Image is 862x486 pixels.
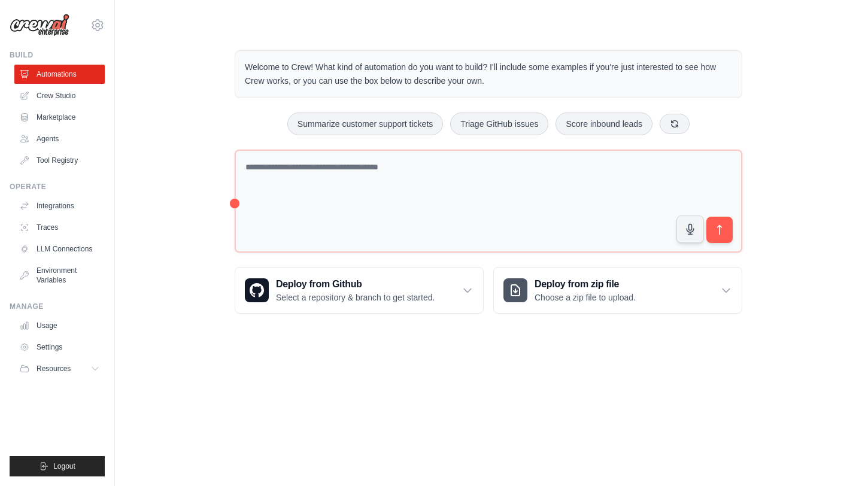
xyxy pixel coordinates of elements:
a: Marketplace [14,108,105,127]
p: Choose a zip file to upload. [535,291,636,303]
a: Settings [14,338,105,357]
a: Agents [14,129,105,148]
p: Select a repository & branch to get started. [276,291,435,303]
span: Resources [37,364,71,373]
h3: Deploy from Github [276,277,435,291]
div: Manage [10,302,105,311]
button: Score inbound leads [556,113,652,135]
a: Usage [14,316,105,335]
h3: Deploy from zip file [535,277,636,291]
a: Integrations [14,196,105,215]
button: Logout [10,456,105,476]
div: Operate [10,182,105,192]
a: Crew Studio [14,86,105,105]
a: Tool Registry [14,151,105,170]
button: Triage GitHub issues [450,113,548,135]
a: Automations [14,65,105,84]
p: Welcome to Crew! What kind of automation do you want to build? I'll include some examples if you'... [245,60,732,88]
div: Build [10,50,105,60]
a: Environment Variables [14,261,105,290]
img: Logo [10,14,69,37]
a: Traces [14,218,105,237]
button: Summarize customer support tickets [287,113,443,135]
button: Resources [14,359,105,378]
a: LLM Connections [14,239,105,259]
span: Logout [53,461,75,471]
